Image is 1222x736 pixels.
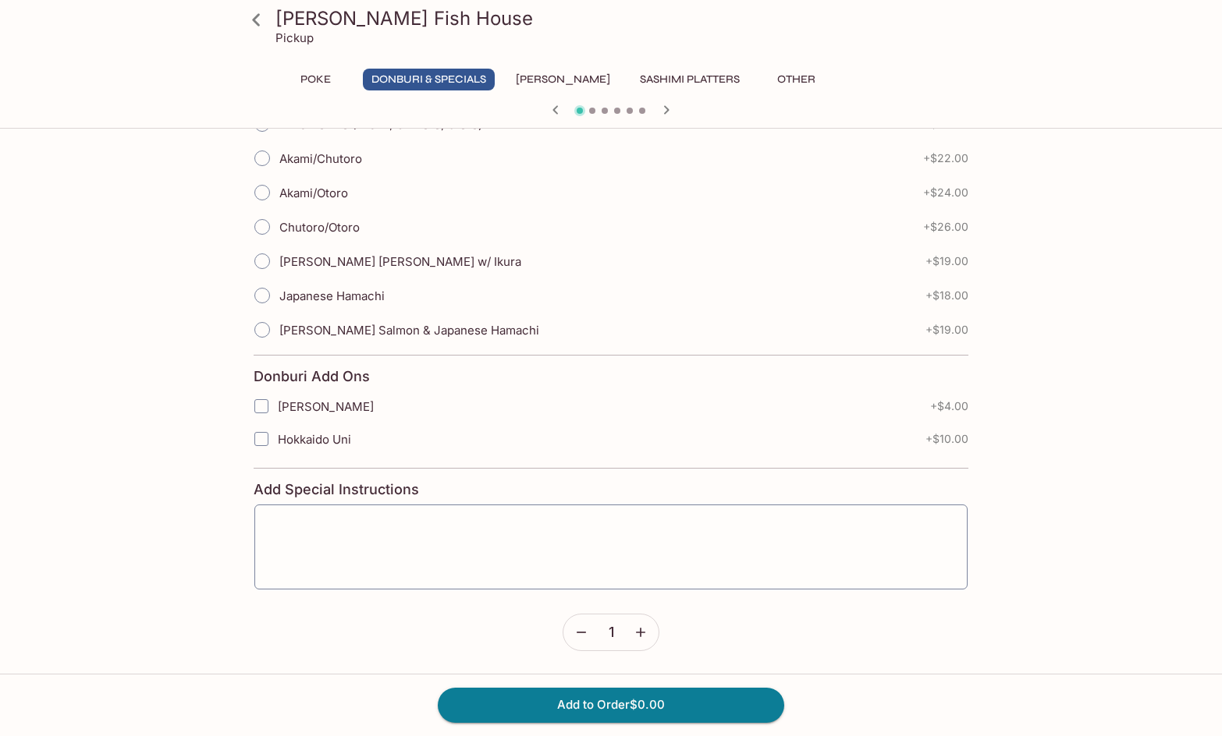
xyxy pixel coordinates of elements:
[363,69,495,90] button: Donburi & Specials
[280,69,350,90] button: Poke
[925,433,968,445] span: + $10.00
[279,151,362,166] span: Akami/Chutoro
[507,69,619,90] button: [PERSON_NAME]
[279,288,385,303] span: Japanese Hamachi
[923,186,968,199] span: + $24.00
[279,186,348,200] span: Akami/Otoro
[279,323,539,338] span: [PERSON_NAME] Salmon & Japanese Hamachi
[631,69,748,90] button: Sashimi Platters
[254,368,370,385] h4: Donburi Add Ons
[925,289,968,302] span: + $18.00
[279,220,360,235] span: Chutoro/Otoro
[925,324,968,336] span: + $19.00
[275,30,314,45] p: Pickup
[930,400,968,412] span: + $4.00
[609,624,614,641] span: 1
[923,152,968,165] span: + $22.00
[254,481,968,498] h4: Add Special Instructions
[278,399,374,414] span: [PERSON_NAME]
[275,6,973,30] h3: [PERSON_NAME] Fish House
[925,255,968,267] span: + $19.00
[438,688,784,722] button: Add to Order$0.00
[761,69,831,90] button: Other
[278,432,351,447] span: Hokkaido Uni
[923,221,968,233] span: + $26.00
[279,254,521,269] span: [PERSON_NAME] [PERSON_NAME] w/ Ikura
